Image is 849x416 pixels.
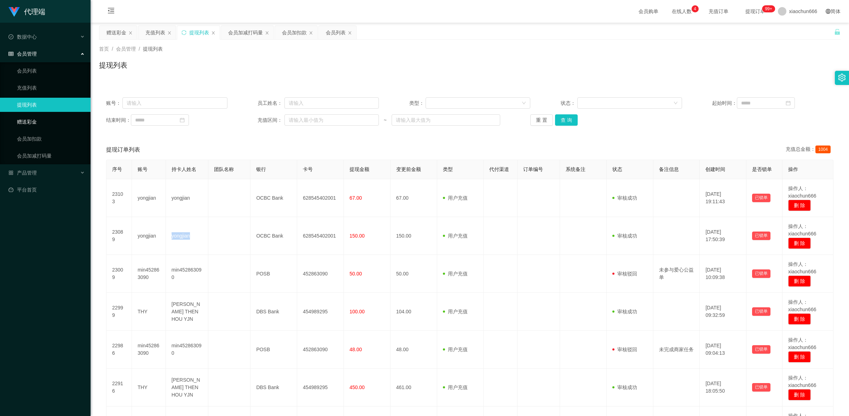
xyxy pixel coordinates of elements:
td: yongjian [166,179,208,217]
span: 审核成功 [612,384,637,390]
a: 图标: dashboard平台首页 [8,183,85,197]
span: 银行 [256,166,266,172]
span: 结束时间： [106,116,131,124]
span: 系统备注 [566,166,585,172]
button: 删 除 [788,351,811,363]
td: min452863090 [166,331,208,369]
div: 赠送彩金 [106,26,126,39]
span: 67.00 [350,195,362,201]
span: 创建时间 [705,166,725,172]
td: yongjian [132,179,166,217]
td: 150.00 [391,217,437,255]
td: [DATE] 09:32:59 [700,293,746,331]
i: 图标: down [674,101,678,106]
span: 用户充值 [443,271,468,277]
div: 提现列表 [189,26,209,39]
span: 用户充值 [443,195,468,201]
sup: 4 [692,5,699,12]
span: 操作人：xiaochun666 [788,223,816,237]
div: 会员列表 [326,26,346,39]
span: 是否锁单 [752,166,772,172]
td: POSB [250,331,297,369]
span: 数据中心 [8,34,37,40]
button: 已锁单 [752,232,770,240]
td: [DATE] 19:11:43 [700,179,746,217]
button: 查 询 [555,114,578,126]
h1: 代理端 [24,0,45,23]
td: OCBC Bank [250,179,297,217]
span: 审核成功 [612,309,637,314]
td: 67.00 [391,179,437,217]
span: 员工姓名： [258,99,284,107]
td: [DATE] 17:50:39 [700,217,746,255]
td: 48.00 [391,331,437,369]
i: 图标: table [8,51,13,56]
a: 赠送彩金 [17,115,85,129]
span: 序号 [112,166,122,172]
a: 会员加减打码量 [17,149,85,163]
td: 628545402001 [297,217,344,255]
span: 在线人数 [668,9,695,14]
span: 1004 [815,146,831,153]
i: 图标: menu-fold [99,0,123,23]
td: yongjian [132,217,166,255]
span: 操作人：xiaochun666 [788,261,816,274]
span: 提现订单 [742,9,769,14]
div: 会员加扣款 [282,26,307,39]
a: 会员加扣款 [17,132,85,146]
button: 已锁单 [752,269,770,278]
span: 类型： [409,99,426,107]
i: 图标: check-circle-o [8,34,13,39]
span: 审核驳回 [612,347,637,352]
i: 图标: calendar [786,101,791,106]
span: 50.00 [350,271,362,277]
span: 用户充值 [443,309,468,314]
span: 用户充值 [443,347,468,352]
i: 图标: down [522,101,526,106]
span: / [112,46,113,52]
button: 删 除 [788,275,811,287]
span: 类型 [443,166,453,172]
span: 订单编号 [523,166,543,172]
a: 提现列表 [17,98,85,112]
a: 会员列表 [17,64,85,78]
td: 50.00 [391,255,437,293]
td: 22999 [106,293,132,331]
span: 团队名称 [214,166,234,172]
td: [DATE] 10:09:38 [700,255,746,293]
p: 4 [694,5,696,12]
i: 图标: unlock [834,29,841,35]
td: [DATE] 09:04:13 [700,331,746,369]
i: 图标: setting [838,74,846,81]
td: 454989295 [297,293,344,331]
button: 已锁单 [752,307,770,316]
input: 请输入最大值为 [392,114,500,126]
span: 卡号 [303,166,313,172]
button: 重 置 [530,114,553,126]
a: 代理端 [8,8,45,14]
span: 充值区间： [258,116,284,124]
td: 452863090 [297,255,344,293]
input: 请输入 [284,97,379,109]
span: 提现金额 [350,166,369,172]
span: 持卡人姓名 [172,166,196,172]
div: 会员加减打码量 [228,26,263,39]
td: 23103 [106,179,132,217]
td: min452863090 [132,255,166,293]
i: 图标: close [265,31,269,35]
span: 备注信息 [659,166,679,172]
span: 操作人：xiaochun666 [788,375,816,388]
i: 图标: calendar [180,118,185,122]
div: 充值总金额： [786,146,833,154]
span: 用户充值 [443,384,468,390]
button: 已锁单 [752,383,770,392]
span: 变更前金额 [396,166,421,172]
span: 操作人：xiaochun666 [788,299,816,312]
td: min452863090 [132,331,166,369]
span: 操作人：xiaochun666 [788,186,816,199]
span: 账号： [106,99,122,107]
span: / [139,46,140,52]
span: 账号 [138,166,148,172]
span: 会员管理 [8,51,37,57]
td: THY [132,369,166,406]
